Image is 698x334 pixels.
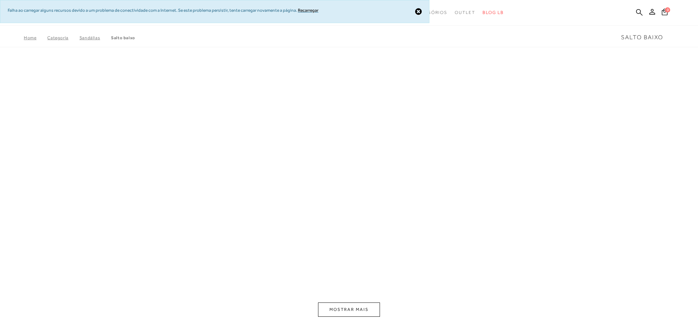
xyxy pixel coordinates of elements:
a: SANDÁLIAS [80,35,111,40]
a: Home [24,35,47,40]
span: Falha ao carregar alguns recursos devido a um problema de conectividade com a Internet. Se este p... [8,8,297,13]
span: Acessórios [414,10,447,15]
a: BLOG LB [483,6,504,19]
button: MOSTRAR MAIS [318,302,380,317]
a: Recarregar [298,8,318,13]
button: 0 [660,8,670,18]
a: noSubCategoriesText [455,6,475,19]
span: BLOG LB [483,10,504,15]
a: Salto Baixo [111,35,135,40]
a: noSubCategoriesText [414,6,447,19]
span: 0 [665,7,670,12]
span: Salto Baixo [621,34,663,41]
span: Outlet [455,10,475,15]
a: Categoria [47,35,79,40]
